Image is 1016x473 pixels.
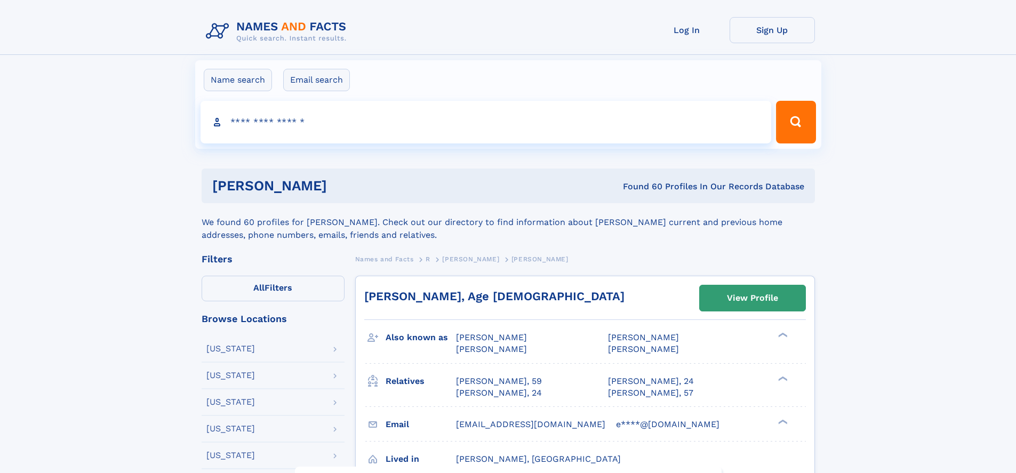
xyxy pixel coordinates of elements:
[386,415,456,434] h3: Email
[456,332,527,342] span: [PERSON_NAME]
[730,17,815,43] a: Sign Up
[202,254,345,264] div: Filters
[206,371,255,380] div: [US_STATE]
[456,454,621,464] span: [PERSON_NAME], [GEOGRAPHIC_DATA]
[608,332,679,342] span: [PERSON_NAME]
[204,69,272,91] label: Name search
[775,418,788,425] div: ❯
[511,255,569,263] span: [PERSON_NAME]
[700,285,805,311] a: View Profile
[212,179,475,193] h1: [PERSON_NAME]
[206,424,255,433] div: [US_STATE]
[442,255,499,263] span: [PERSON_NAME]
[206,398,255,406] div: [US_STATE]
[253,283,265,293] span: All
[283,69,350,91] label: Email search
[386,450,456,468] h3: Lived in
[426,255,430,263] span: R
[475,181,804,193] div: Found 60 Profiles In Our Records Database
[456,387,542,399] a: [PERSON_NAME], 24
[727,286,778,310] div: View Profile
[386,328,456,347] h3: Also known as
[386,372,456,390] h3: Relatives
[202,17,355,46] img: Logo Names and Facts
[775,375,788,382] div: ❯
[608,375,694,387] a: [PERSON_NAME], 24
[608,387,693,399] a: [PERSON_NAME], 57
[456,375,542,387] a: [PERSON_NAME], 59
[776,101,815,143] button: Search Button
[456,344,527,354] span: [PERSON_NAME]
[426,252,430,266] a: R
[206,344,255,353] div: [US_STATE]
[608,344,679,354] span: [PERSON_NAME]
[202,276,345,301] label: Filters
[775,332,788,339] div: ❯
[644,17,730,43] a: Log In
[201,101,772,143] input: search input
[456,419,605,429] span: [EMAIL_ADDRESS][DOMAIN_NAME]
[202,203,815,242] div: We found 60 profiles for [PERSON_NAME]. Check out our directory to find information about [PERSON...
[206,451,255,460] div: [US_STATE]
[364,290,625,303] a: [PERSON_NAME], Age [DEMOGRAPHIC_DATA]
[202,314,345,324] div: Browse Locations
[355,252,414,266] a: Names and Facts
[442,252,499,266] a: [PERSON_NAME]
